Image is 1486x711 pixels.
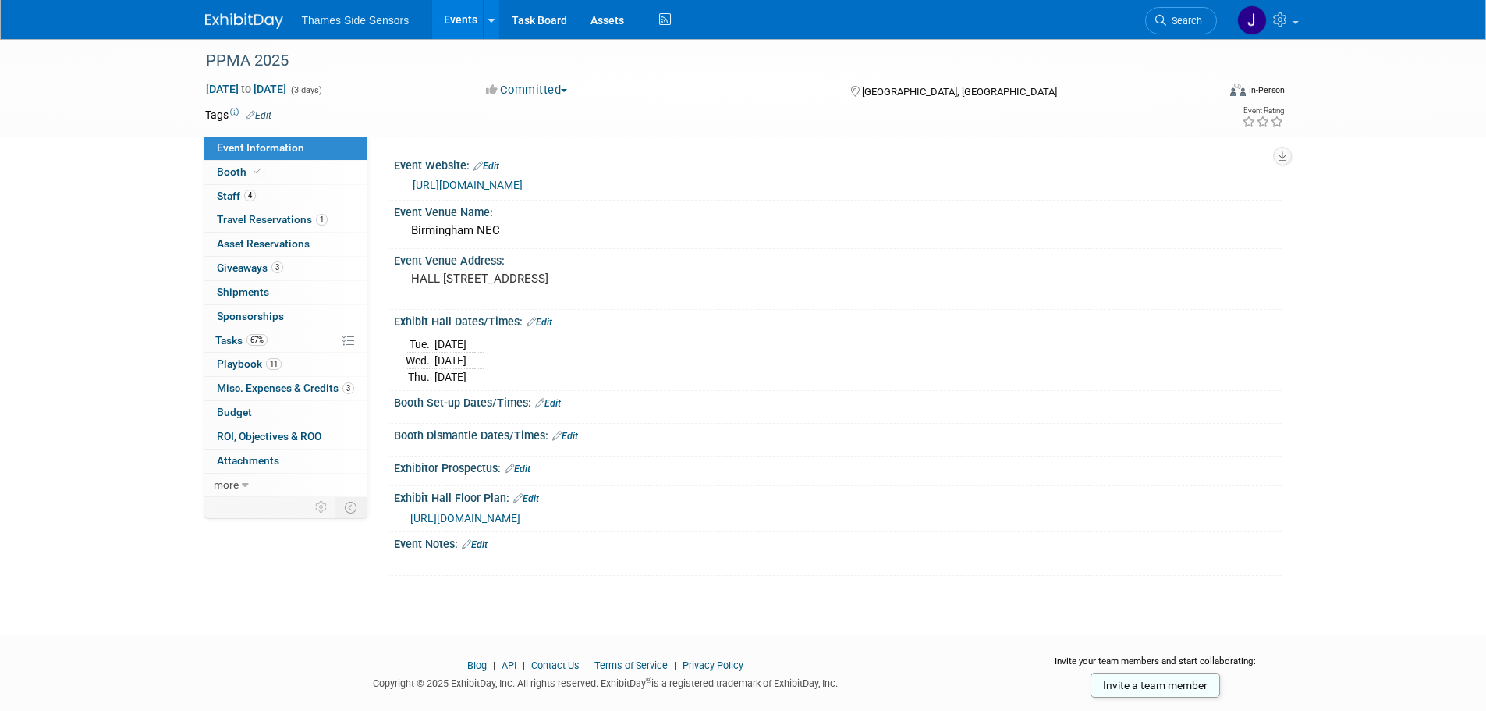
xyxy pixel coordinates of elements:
a: Staff4 [204,185,367,208]
td: [DATE] [434,353,466,369]
a: Travel Reservations1 [204,208,367,232]
div: Booth Set-up Dates/Times: [394,391,1282,411]
span: Sponsorships [217,310,284,322]
span: | [670,659,680,671]
span: Search [1166,15,1202,27]
span: more [214,478,239,491]
a: Edit [505,464,530,475]
a: Blog [467,659,487,671]
span: Tasks [215,334,268,347]
a: Privacy Policy [683,659,743,671]
i: Booth reservation complete [254,167,261,176]
div: Event Notes: [394,532,1282,553]
span: 3 [342,382,354,394]
a: Budget [204,401,367,425]
a: Contact Us [531,659,580,671]
div: Exhibit Hall Dates/Times: [394,310,1282,330]
span: Attachments [217,454,279,467]
span: | [489,659,499,671]
a: [URL][DOMAIN_NAME] [410,512,520,524]
span: Thames Side Sensors [302,14,410,27]
span: 3 [271,261,283,273]
span: Budget [217,406,252,418]
div: In-Person [1248,84,1285,96]
td: [DATE] [434,369,466,386]
td: Personalize Event Tab Strip [308,497,335,517]
a: [URL][DOMAIN_NAME] [413,179,523,191]
span: Misc. Expenses & Credits [217,382,354,394]
span: (3 days) [289,85,322,95]
img: James Netherway [1237,5,1267,35]
div: Birmingham NEC [406,219,1270,243]
a: Edit [535,398,561,409]
td: Wed. [406,353,434,369]
div: Event Rating [1242,107,1284,115]
span: Asset Reservations [217,237,310,250]
span: to [239,83,254,95]
a: Edit [552,431,578,442]
sup: ® [646,676,651,684]
span: Playbook [217,357,282,370]
span: Event Information [217,141,304,154]
a: Terms of Service [594,659,668,671]
a: Misc. Expenses & Credits3 [204,377,367,400]
span: | [582,659,592,671]
a: Attachments [204,450,367,473]
span: 11 [266,358,282,370]
a: Edit [462,539,488,550]
a: Booth [204,161,367,184]
div: Booth Dismantle Dates/Times: [394,424,1282,444]
span: Giveaways [217,261,283,274]
span: [DATE] [DATE] [205,82,287,96]
a: Invite a team member [1091,673,1220,698]
td: Tue. [406,336,434,353]
span: Shipments [217,286,269,298]
a: Asset Reservations [204,233,367,256]
div: Event Venue Address: [394,249,1282,268]
a: more [204,474,367,497]
span: | [519,659,529,671]
span: [GEOGRAPHIC_DATA], [GEOGRAPHIC_DATA] [862,86,1057,98]
a: Search [1145,7,1217,34]
div: PPMA 2025 [200,47,1193,75]
span: ROI, Objectives & ROO [217,430,321,443]
a: Edit [473,161,499,172]
div: Copyright © 2025 ExhibitDay, Inc. All rights reserved. ExhibitDay is a registered trademark of Ex... [205,673,1007,691]
a: Sponsorships [204,305,367,329]
div: Event Website: [394,154,1282,174]
td: Thu. [406,369,434,386]
span: 1 [316,214,328,226]
a: Tasks67% [204,329,367,353]
a: Edit [527,317,552,328]
pre: HALL [STREET_ADDRESS] [411,272,747,286]
span: 4 [244,190,256,201]
div: Invite your team members and start collaborating: [1030,655,1282,678]
a: Edit [246,110,271,121]
span: Booth [217,165,264,178]
img: ExhibitDay [205,13,283,29]
a: Giveaways3 [204,257,367,280]
a: ROI, Objectives & ROO [204,425,367,449]
div: Exhibitor Prospectus: [394,457,1282,477]
a: Event Information [204,137,367,160]
a: Shipments [204,281,367,304]
a: API [502,659,516,671]
div: Exhibit Hall Floor Plan: [394,486,1282,507]
span: Staff [217,190,256,202]
td: Tags [205,107,271,123]
a: Edit [513,493,539,504]
span: 67% [246,334,268,346]
div: Event Venue Name: [394,201,1282,220]
img: Format-Inperson.png [1230,84,1246,96]
a: Playbook11 [204,353,367,376]
td: [DATE] [434,336,466,353]
button: Committed [481,82,573,98]
span: Travel Reservations [217,213,328,226]
div: Event Format [1125,81,1286,105]
td: Toggle Event Tabs [335,497,367,517]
